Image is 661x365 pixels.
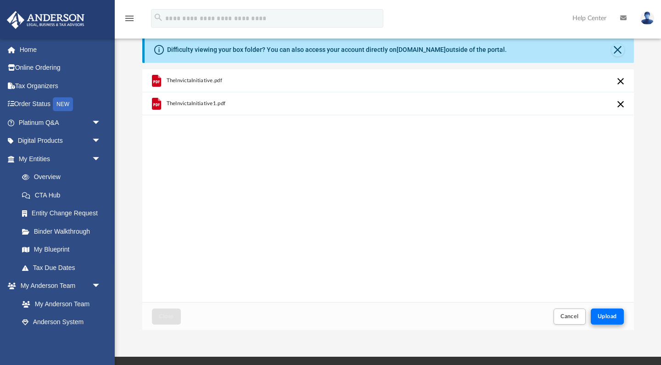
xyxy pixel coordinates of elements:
a: My Anderson Teamarrow_drop_down [6,277,110,295]
span: arrow_drop_down [92,277,110,296]
a: CTA Hub [13,186,115,204]
div: Upload [142,69,634,331]
span: Cancel [560,314,579,319]
button: Cancel this upload [615,99,626,110]
a: Anderson System [13,313,110,331]
button: Close [152,309,180,325]
a: [DOMAIN_NAME] [397,46,446,53]
button: Cancel [554,309,586,325]
a: Digital Productsarrow_drop_down [6,132,115,150]
span: Upload [598,314,617,319]
i: menu [124,13,135,24]
a: Home [6,40,115,59]
a: My Anderson Team [13,295,106,313]
button: Close [611,44,624,56]
a: Binder Walkthrough [13,222,115,241]
a: Client Referrals [13,331,110,349]
a: Overview [13,168,115,186]
a: Tax Organizers [6,77,115,95]
a: Tax Due Dates [13,258,115,277]
span: TheInvictaInitiative.pdf [166,78,222,84]
span: arrow_drop_down [92,150,110,168]
span: arrow_drop_down [92,113,110,132]
i: search [153,12,163,22]
span: arrow_drop_down [92,132,110,151]
a: menu [124,17,135,24]
a: My Entitiesarrow_drop_down [6,150,115,168]
a: Online Ordering [6,59,115,77]
a: Entity Change Request [13,204,115,223]
img: User Pic [640,11,654,25]
a: Platinum Q&Aarrow_drop_down [6,113,115,132]
a: My Blueprint [13,241,110,259]
div: grid [142,69,634,303]
button: Upload [591,309,624,325]
div: Difficulty viewing your box folder? You can also access your account directly on outside of the p... [167,45,507,55]
span: TheInvictaInitiative1.pdf [166,101,225,107]
button: Cancel this upload [615,76,626,87]
div: NEW [53,97,73,111]
span: Close [159,314,174,319]
img: Anderson Advisors Platinum Portal [4,11,87,29]
a: Order StatusNEW [6,95,115,114]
